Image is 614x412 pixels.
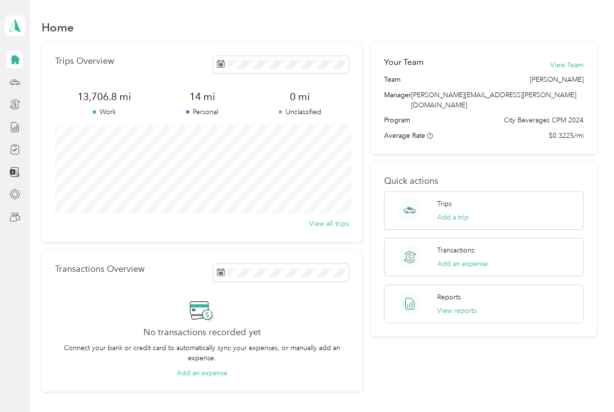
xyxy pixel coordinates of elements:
iframe: Everlance-gr Chat Button Frame [560,358,614,412]
span: 13,706.8 mi [55,90,153,103]
p: Reports [437,292,461,302]
span: [PERSON_NAME] [530,74,584,85]
span: Program [384,115,410,125]
p: Trips Overview [55,56,114,66]
span: Average Rate [384,132,425,140]
span: City Beverages CPM 2024 [504,115,584,125]
button: View reports [437,306,476,316]
h2: Your Team [384,56,424,68]
span: Manager [384,90,411,110]
span: 0 mi [251,90,349,103]
span: 14 mi [153,90,251,103]
p: Work [55,107,153,117]
p: Trips [437,199,452,209]
button: View Team [550,60,584,70]
button: Add a trip [437,212,469,222]
button: Add an expense [177,368,228,378]
span: [PERSON_NAME][EMAIL_ADDRESS][PERSON_NAME][DOMAIN_NAME] [411,91,576,109]
p: Personal [153,107,251,117]
p: Transactions Overview [55,264,144,274]
p: Connect your bank or credit card to automatically sync your expenses, or manually add an expense. [55,343,349,363]
button: View all trips [309,219,349,229]
p: Quick actions [384,176,584,186]
span: Team [384,74,400,85]
p: Unclassified [251,107,349,117]
button: Add an expense [437,259,488,269]
p: Transactions [437,245,474,255]
span: $0.3225/mi [549,131,584,141]
h1: Home [42,22,74,32]
h2: No transactions recorded yet [143,327,261,338]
